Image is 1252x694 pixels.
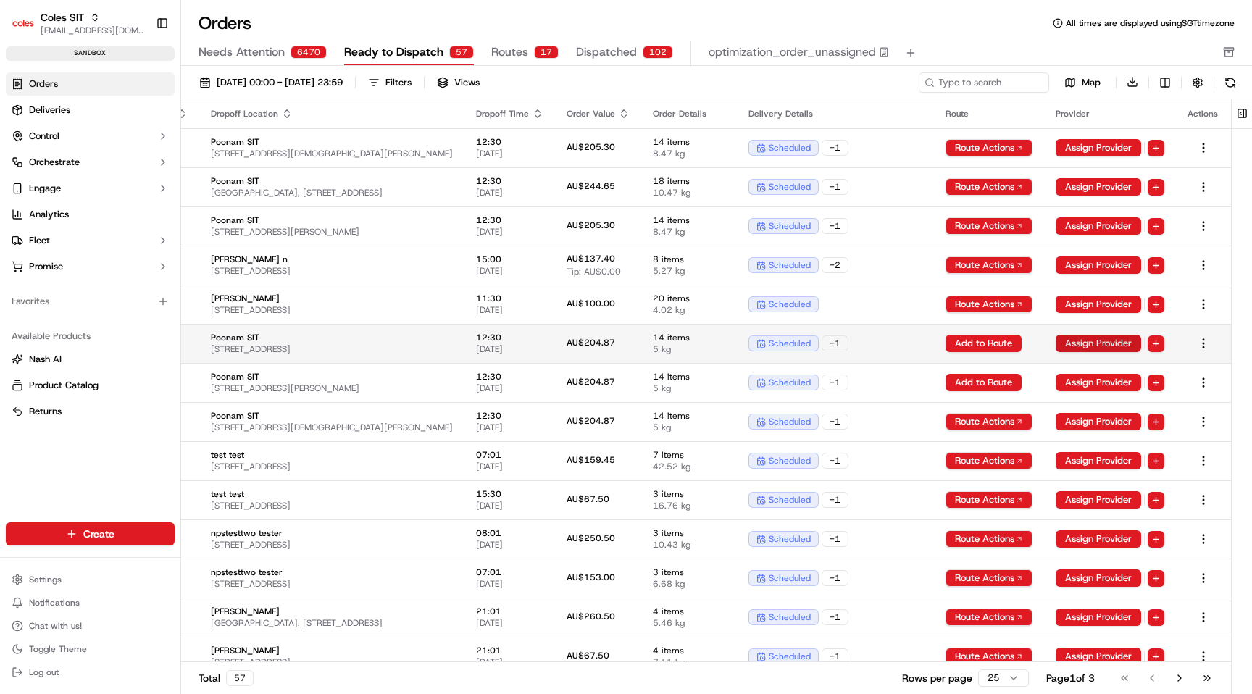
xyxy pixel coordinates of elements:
span: 7.11 kg [653,656,725,668]
span: [DATE] [476,617,543,629]
div: + 1 [822,453,848,469]
button: Route Actions [946,296,1032,313]
span: Toggle Theme [29,643,87,655]
span: 07:01 [476,567,543,578]
span: Knowledge Base [29,210,111,225]
span: [STREET_ADDRESS][PERSON_NAME] [211,382,453,394]
button: Route Actions [946,569,1032,587]
div: 102 [643,46,673,59]
div: Favorites [6,290,175,313]
span: [DATE] [476,461,543,472]
button: Assign Provider [1056,452,1141,469]
button: Settings [6,569,175,590]
span: [STREET_ADDRESS] [211,578,453,590]
span: Needs Attention [199,43,285,61]
span: [STREET_ADDRESS] [211,461,453,472]
span: 6.68 kg [653,578,725,590]
span: [STREET_ADDRESS] [211,304,453,316]
span: [DATE] 00:00 - [DATE] 23:59 [217,76,343,89]
span: 10.47 kg [653,187,725,198]
span: [DATE] [476,422,543,433]
span: AU$153.00 [567,572,615,583]
span: [EMAIL_ADDRESS][DOMAIN_NAME] [41,25,144,36]
button: Start new chat [246,143,264,160]
span: 16.76 kg [653,500,725,511]
span: 5.46 kg [653,617,725,629]
div: sandbox [6,46,175,61]
button: Assign Provider [1056,296,1141,313]
div: + 1 [822,414,848,430]
span: 14 items [653,371,725,382]
img: Coles SIT [12,12,35,35]
span: AU$204.87 [567,337,615,348]
a: Analytics [6,203,175,226]
span: 15:30 [476,488,543,500]
a: Nash AI [12,353,169,366]
span: AU$159.45 [567,454,615,466]
span: 4 items [653,606,725,617]
span: [DATE] [476,343,543,355]
button: Assign Provider [1056,374,1141,391]
span: scheduled [769,298,811,310]
div: + 1 [822,492,848,508]
span: AU$260.50 [567,611,615,622]
div: 📗 [14,212,26,223]
button: Assign Provider [1056,217,1141,235]
button: Route Actions [946,452,1032,469]
span: Poonam SIT [211,332,453,343]
span: 14 items [653,410,725,422]
span: 12:30 [476,175,543,187]
span: Settings [29,574,62,585]
span: 8.47 kg [653,148,725,159]
span: AU$205.30 [567,141,615,153]
button: Chat with us! [6,616,175,636]
div: Delivery Details [748,108,922,120]
button: Route Actions [946,491,1032,509]
span: [DATE] [476,187,543,198]
div: + 1 [822,179,848,195]
span: Dispatched [576,43,637,61]
div: 💻 [122,212,134,223]
span: 07:01 [476,449,543,461]
span: scheduled [769,259,811,271]
span: [GEOGRAPHIC_DATA], [STREET_ADDRESS] [211,617,453,629]
a: Deliveries [6,99,175,122]
div: + 1 [822,140,848,156]
span: Routes [491,43,528,61]
span: 12:30 [476,410,543,422]
div: 57 [449,46,474,59]
div: Provider [1056,108,1164,120]
span: AU$100.00 [567,298,615,309]
span: scheduled [769,455,811,467]
button: Add to Route [946,335,1022,352]
button: Assign Provider [1056,139,1141,156]
button: Returns [6,400,175,423]
button: Orchestrate [6,151,175,174]
button: Route Actions [946,413,1032,430]
a: Product Catalog [12,379,169,392]
span: scheduled [769,142,811,154]
span: AU$204.87 [567,376,615,388]
div: Page 1 of 3 [1046,671,1095,685]
span: 5.27 kg [653,265,725,277]
button: Route Actions [946,530,1032,548]
div: 17 [534,46,559,59]
div: + 1 [822,335,848,351]
span: scheduled [769,494,811,506]
span: Create [83,527,114,541]
span: 12:30 [476,371,543,382]
button: Coles SIT [41,10,84,25]
span: Engage [29,182,61,195]
span: Analytics [29,208,69,221]
a: Returns [12,405,169,418]
span: All times are displayed using SGT timezone [1066,17,1235,29]
span: test test [211,449,453,461]
button: Create [6,522,175,545]
span: [DATE] [476,226,543,238]
span: AU$205.30 [567,220,615,231]
p: Rows per page [902,671,972,685]
span: npstesttwo tester [211,527,453,539]
span: [STREET_ADDRESS] [211,500,453,511]
button: Toggle Theme [6,639,175,659]
span: AU$250.50 [567,532,615,544]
